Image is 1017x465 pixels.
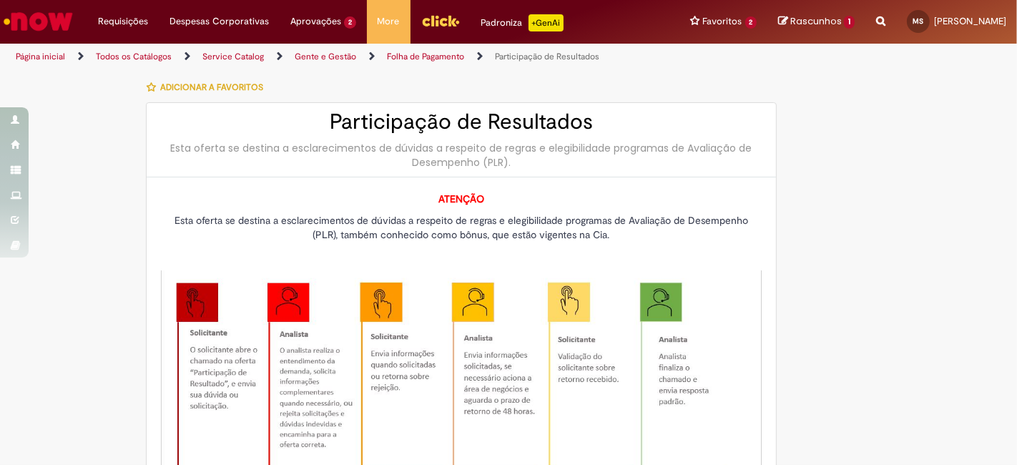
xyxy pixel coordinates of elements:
[529,14,564,31] p: +GenAi
[160,82,263,93] span: Adicionar a Favoritos
[934,15,1006,27] span: [PERSON_NAME]
[202,51,264,62] a: Service Catalog
[495,51,599,62] a: Participação de Resultados
[161,213,762,242] p: Esta oferta se destina a esclarecimentos de dúvidas a respeito de regras e elegibilidade programa...
[778,15,855,29] a: Rascunhos
[913,16,924,26] span: MS
[16,51,65,62] a: Página inicial
[295,51,356,62] a: Gente e Gestão
[98,14,148,29] span: Requisições
[421,10,460,31] img: click_logo_yellow_360x200.png
[1,7,75,36] img: ServiceNow
[387,51,464,62] a: Folha de Pagamento
[11,44,667,70] ul: Trilhas de página
[790,14,842,28] span: Rascunhos
[378,14,400,29] span: More
[344,16,356,29] span: 2
[161,110,762,134] h2: Participação de Resultados
[745,16,757,29] span: 2
[169,14,269,29] span: Despesas Corporativas
[703,14,742,29] span: Favoritos
[161,141,762,170] div: Esta oferta se destina a esclarecimentos de dúvidas a respeito de regras e elegibilidade programa...
[438,192,484,205] strong: ATENÇÃO
[844,16,855,29] span: 1
[481,14,564,31] div: Padroniza
[96,51,172,62] a: Todos os Catálogos
[290,14,341,29] span: Aprovações
[146,72,271,102] button: Adicionar a Favoritos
